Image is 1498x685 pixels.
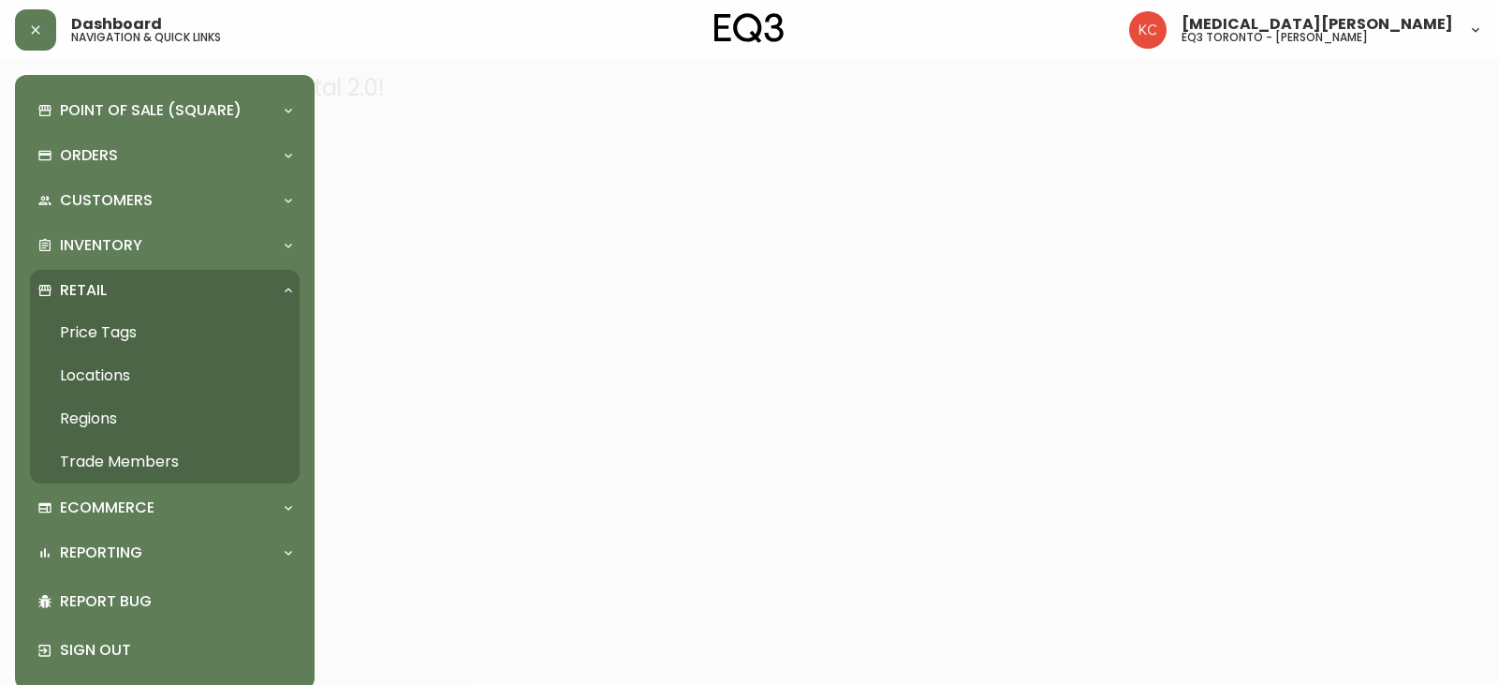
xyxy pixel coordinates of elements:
p: Retail [60,280,107,301]
h5: navigation & quick links [71,32,221,43]
div: Point of Sale (Square) [30,90,300,131]
h5: eq3 toronto - [PERSON_NAME] [1182,32,1368,43]
img: logo [714,13,784,43]
div: Reporting [30,532,300,573]
img: 6487344ffbf0e7f3b216948508909409 [1129,11,1167,49]
div: Orders [30,135,300,176]
div: Retail [30,270,300,311]
span: Dashboard [71,17,162,32]
p: Report Bug [60,591,292,612]
a: Locations [30,354,300,397]
div: Inventory [30,225,300,266]
p: Orders [60,145,118,166]
p: Point of Sale (Square) [60,100,242,121]
a: Regions [30,397,300,440]
div: Sign Out [30,626,300,675]
div: Customers [30,180,300,221]
div: Report Bug [30,577,300,626]
p: Customers [60,190,153,211]
p: Sign Out [60,640,292,661]
a: Price Tags [30,311,300,354]
p: Reporting [60,543,142,563]
span: [MEDICAL_DATA][PERSON_NAME] [1182,17,1453,32]
div: Ecommerce [30,487,300,529]
a: Trade Members [30,440,300,484]
p: Ecommerce [60,498,154,518]
p: Inventory [60,235,142,256]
